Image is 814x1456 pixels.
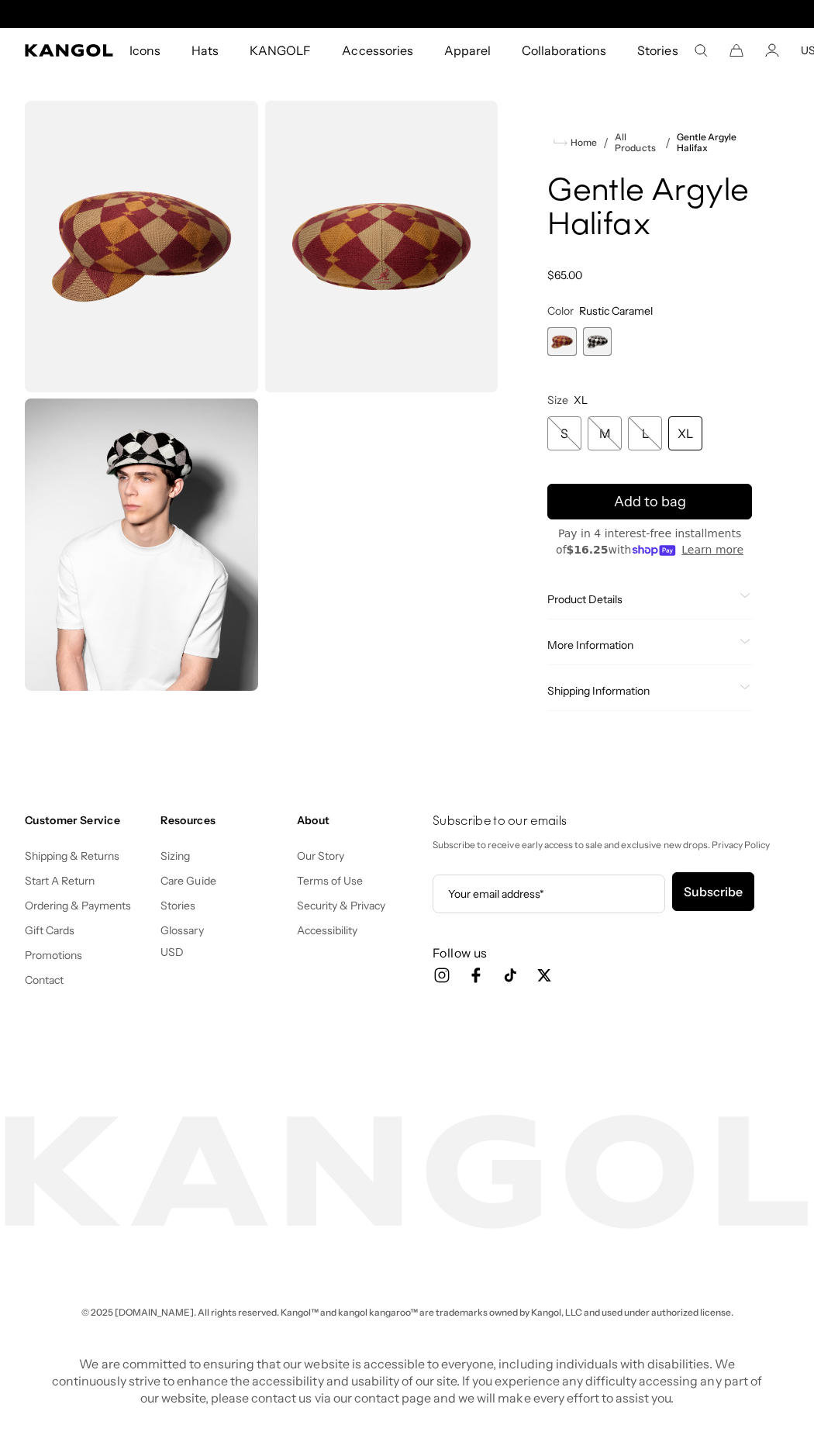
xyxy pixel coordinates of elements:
a: Accessories [326,28,428,73]
a: Accessibility [297,923,357,937]
a: Hats [176,28,234,73]
span: Add to bag [614,492,686,512]
img: color-rustic-caramel [25,101,258,392]
a: Start A Return [25,874,95,888]
a: Promotions [25,948,82,962]
button: Cart [729,43,743,57]
a: Ordering & Payments [25,899,132,913]
span: Product Details [547,592,733,606]
a: Collaborations [506,28,622,73]
li: / [597,133,609,152]
a: Icons [114,28,176,73]
span: Icons [129,28,160,73]
span: Home [567,137,597,148]
h4: Subscribe to our emails [433,813,789,830]
div: S [547,416,581,450]
li: / [659,133,671,152]
span: Stories [637,28,678,73]
a: Stories [622,28,693,73]
a: Contact [25,973,64,987]
a: Shipping & Returns [25,849,120,863]
a: All Products [615,132,658,154]
div: 1 of 2 [247,8,567,20]
div: XL [668,416,702,450]
h4: Customer Service [25,813,148,827]
span: Color [547,304,574,318]
span: Size [547,393,568,407]
a: Sizing [160,849,190,863]
a: Gentle Argyle Halifax [677,132,752,154]
span: More Information [547,638,733,652]
span: Shipping Information [547,684,733,698]
a: Terms of Use [297,874,363,888]
span: Collaborations [522,28,606,73]
a: Apparel [429,28,506,73]
a: Glossary [160,923,203,937]
a: Stories [160,899,195,913]
div: 2 of 2 [583,327,612,356]
h4: Resources [160,813,284,827]
a: Kangol [25,44,114,57]
span: Rustic Caramel [579,304,653,318]
p: Subscribe to receive early access to sale and exclusive new drops. Privacy Policy [433,837,789,854]
nav: breadcrumbs [547,132,752,154]
product-gallery: Gallery Viewer [25,101,498,691]
button: Subscribe [672,872,754,911]
img: color-rustic-caramel [264,101,498,392]
label: Black [583,327,612,356]
a: Care Guide [160,874,216,888]
a: KANGOLF [234,28,326,73]
a: Security & Privacy [297,899,386,913]
div: L [628,416,662,450]
slideshow-component: Announcement bar [247,8,567,20]
span: Hats [191,28,219,73]
span: Apparel [444,28,491,73]
summary: Search here [694,43,708,57]
div: Announcement [247,8,567,20]
label: Rustic Caramel [547,327,576,356]
p: We are committed to ensuring that our website is accessible to everyone, including individuals wi... [47,1355,767,1406]
h1: Gentle Argyle Halifax [547,175,752,243]
a: Account [765,43,779,57]
a: Gift Cards [25,923,74,937]
span: $65.00 [547,268,582,282]
div: M [588,416,622,450]
img: black [25,399,258,690]
h3: Follow us [433,944,789,961]
button: USD [160,945,184,959]
span: Accessories [342,28,412,73]
button: Add to bag [547,484,752,519]
h4: About [297,813,420,827]
span: XL [574,393,588,407]
div: 1 of 2 [547,327,576,356]
a: Home [554,136,597,150]
span: KANGOLF [250,28,311,73]
a: Our Story [297,849,344,863]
